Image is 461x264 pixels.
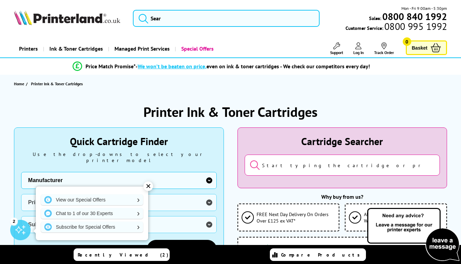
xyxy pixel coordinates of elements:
[49,40,103,57] span: Ink & Toner Cartridges
[41,208,143,219] a: Chat to 1 of our 30 Experts
[138,63,206,70] span: We won’t be beaten on price,
[260,244,301,253] img: trustpilot rating
[3,60,440,72] li: modal_Promise
[374,42,394,55] a: Track Order
[143,181,153,191] div: ✕
[330,42,343,55] a: Support
[147,240,217,258] a: Show Results
[330,50,343,55] span: Support
[245,135,440,148] div: Cartridge Searcher
[257,211,336,224] span: FREE Next Day Delivery On Orders Over £125 ex VAT*
[366,207,461,263] img: Open Live Chat window
[237,193,447,200] div: Why buy from us?
[74,248,170,261] a: Recently Viewed (2)
[381,13,447,20] a: 0800 840 1992
[108,40,175,57] a: Managed Print Services
[14,40,43,57] a: Printers
[21,135,217,148] div: Quick Cartridge Finder
[383,23,447,30] span: 0800 995 1992
[14,10,120,25] img: Printerland Logo
[412,43,428,52] span: Basket
[245,155,440,176] input: Start typing the cartridge or printer's name...
[86,63,136,70] span: Price Match Promise*
[136,63,370,70] div: - even on ink & toner cartridges - We check our competitors every day!
[382,10,447,23] b: 0800 840 1992
[369,15,381,21] span: Sales:
[133,10,320,27] input: Sear
[345,23,447,31] span: Customer Service:
[403,37,411,46] span: 0
[14,10,124,27] a: Printerland Logo
[41,222,143,232] a: Subscribe for Special Offers
[143,103,318,121] h1: Printer Ink & Toner Cartridges
[353,50,364,55] span: Log In
[270,248,366,261] a: Compare Products
[10,217,18,225] div: 2
[364,211,443,224] span: All Our Cartridges Protect Your Warranty
[175,40,219,57] a: Special Offers
[31,81,83,86] span: Printer Ink & Toner Cartridges
[43,40,108,57] a: Ink & Toner Cartridges
[41,194,143,205] a: View our Special Offers
[406,40,447,55] a: Basket 0
[353,42,364,55] a: Log In
[78,252,169,258] span: Recently Viewed (2)
[21,151,217,163] div: Use the drop-downs to select your printer model
[281,252,364,258] span: Compare Products
[14,80,26,87] a: Home
[401,5,447,12] span: Mon - Fri 9:00am - 5:30pm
